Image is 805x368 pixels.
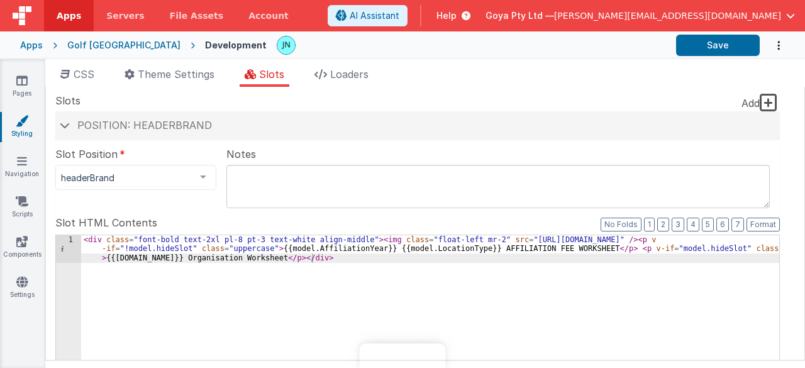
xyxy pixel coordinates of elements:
button: 1 [644,218,655,231]
div: Golf [GEOGRAPHIC_DATA] [67,39,180,52]
span: headerBrand [61,172,191,184]
span: Goya Pty Ltd — [486,9,554,22]
button: AI Assistant [328,5,408,26]
div: Development [205,39,267,52]
span: Theme Settings [138,68,214,81]
span: Apps [57,9,81,22]
button: Options [760,33,785,59]
span: Help [436,9,457,22]
div: 1 [56,235,81,263]
span: Slot Position [55,147,118,162]
button: 7 [731,218,744,231]
span: Servers [106,9,144,22]
span: CSS [74,68,94,81]
button: 5 [702,218,714,231]
div: Apps [20,39,43,52]
span: Add [741,97,760,109]
span: AI Assistant [350,9,399,22]
button: Save [676,35,760,56]
span: Slots [55,93,80,108]
button: Format [747,218,780,231]
button: 4 [687,218,699,231]
button: 6 [716,218,729,231]
span: Slot HTML Contents [55,215,157,230]
button: Goya Pty Ltd — [PERSON_NAME][EMAIL_ADDRESS][DOMAIN_NAME] [486,9,795,22]
img: 9a7c1e773ca3f73d57c61d8269375a74 [277,36,295,54]
span: Notes [226,147,256,162]
button: 3 [672,218,684,231]
span: File Assets [170,9,224,22]
span: [PERSON_NAME][EMAIL_ADDRESS][DOMAIN_NAME] [554,9,781,22]
button: 2 [657,218,669,231]
span: Slots [259,68,284,81]
span: Loaders [330,68,369,81]
button: No Folds [601,218,641,231]
span: Position: headerBrand [77,119,212,131]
